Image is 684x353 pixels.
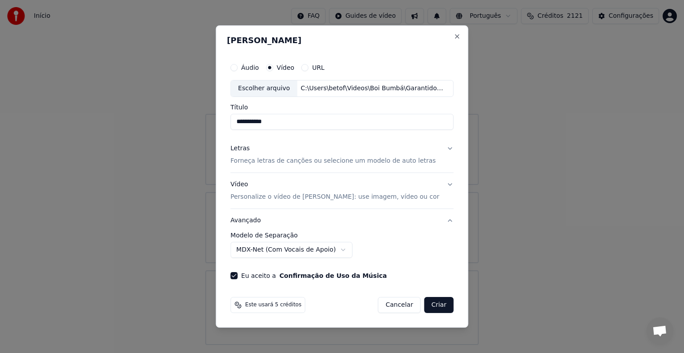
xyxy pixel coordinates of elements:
button: Criar [424,297,454,313]
button: Cancelar [378,297,421,313]
div: Letras [231,144,250,153]
label: Áudio [241,64,259,71]
div: Avançado [231,232,454,265]
p: Personalize o vídeo de [PERSON_NAME]: use imagem, vídeo ou cor [231,193,440,201]
button: LetrasForneça letras de canções ou selecione um modelo de auto letras [231,137,454,172]
button: Avançado [231,209,454,232]
p: Forneça letras de canções ou selecione um modelo de auto letras [231,156,436,165]
button: Eu aceito a [280,273,387,279]
label: Eu aceito a [241,273,387,279]
div: Vídeo [231,180,440,201]
label: Vídeo [277,64,294,71]
div: C:\Users\betof\Videos\Boi Bumbá\Garantido 2001\Volume 01\Boi de Pano - Garantido 2001 - Vol 1 (Pa... [297,84,448,93]
label: URL [312,64,325,71]
label: Título [231,104,454,110]
span: Este usará 5 créditos [245,301,301,309]
label: Modelo de Separação [231,232,454,238]
button: VídeoPersonalize o vídeo de [PERSON_NAME]: use imagem, vídeo ou cor [231,173,454,209]
div: Escolher arquivo [231,80,297,96]
h2: [PERSON_NAME] [227,36,457,44]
